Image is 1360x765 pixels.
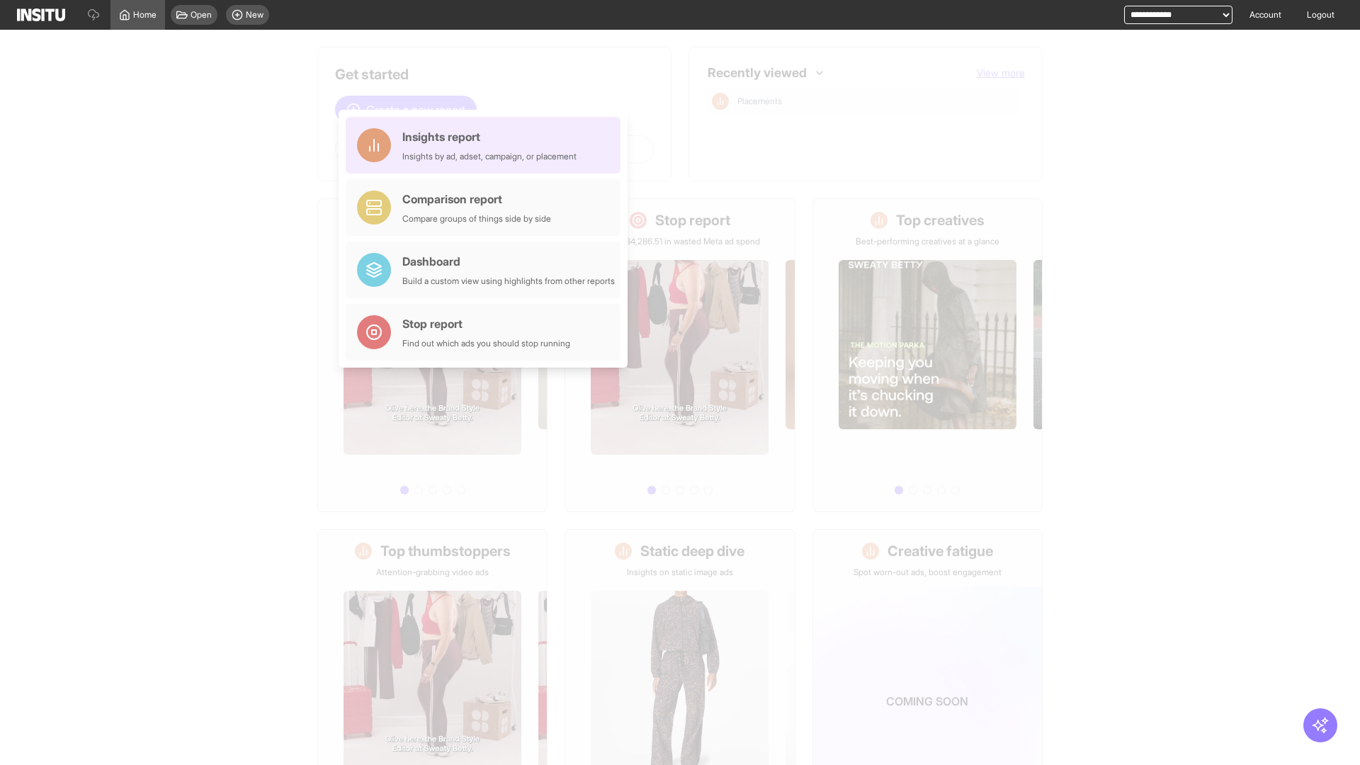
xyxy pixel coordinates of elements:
div: Dashboard [402,253,615,270]
div: Build a custom view using highlights from other reports [402,276,615,287]
div: Compare groups of things side by side [402,213,551,225]
div: Comparison report [402,191,551,208]
span: Open [191,9,212,21]
div: Find out which ads you should stop running [402,338,570,349]
img: Logo [17,8,65,21]
div: Stop report [402,315,570,332]
div: Insights report [402,128,577,145]
span: New [246,9,263,21]
div: Insights by ad, adset, campaign, or placement [402,151,577,162]
span: Home [133,9,157,21]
